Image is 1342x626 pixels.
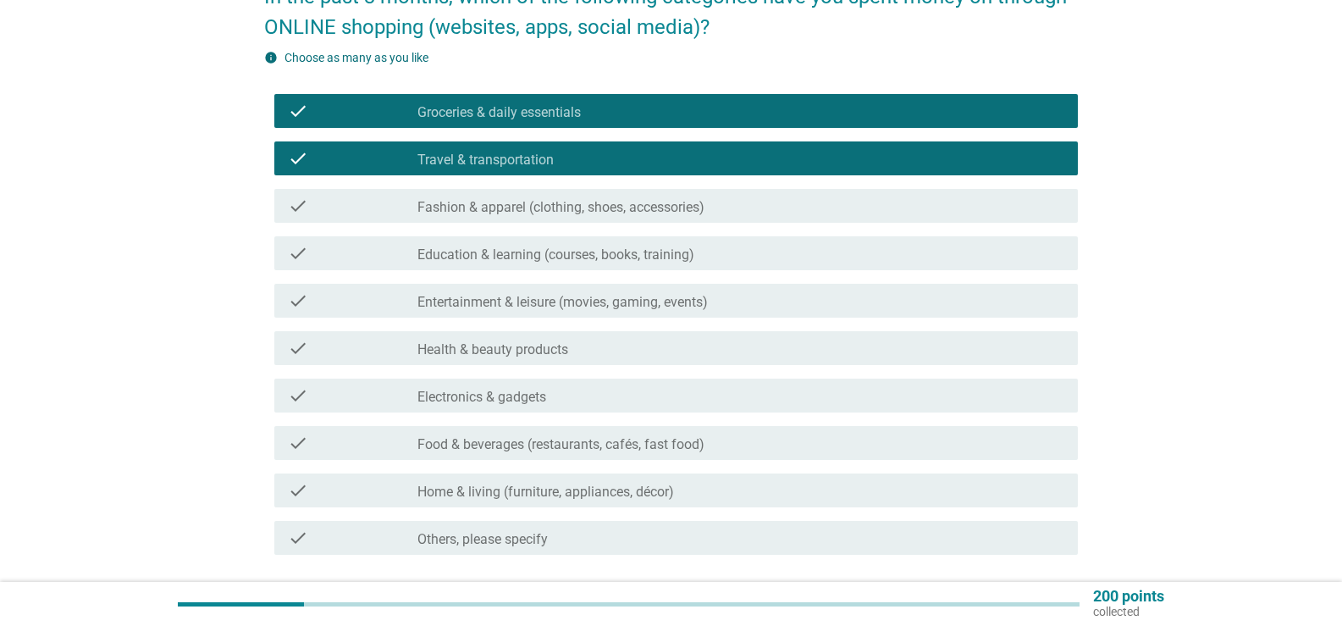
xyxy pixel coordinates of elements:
label: Fashion & apparel (clothing, shoes, accessories) [417,199,704,216]
i: check [288,480,308,501]
label: Food & beverages (restaurants, cafés, fast food) [417,436,704,453]
label: Electronics & gadgets [417,389,546,406]
i: check [288,101,308,121]
i: check [288,528,308,548]
label: Groceries & daily essentials [417,104,581,121]
i: info [264,51,278,64]
i: check [288,433,308,453]
label: Entertainment & leisure (movies, gaming, events) [417,294,708,311]
i: check [288,196,308,216]
p: collected [1093,604,1164,619]
i: check [288,338,308,358]
label: Health & beauty products [417,341,568,358]
i: check [288,243,308,263]
label: Travel & transportation [417,152,554,169]
i: check [288,148,308,169]
label: Home & living (furniture, appliances, décor) [417,484,674,501]
i: check [288,385,308,406]
label: Others, please specify [417,531,548,548]
label: Education & learning (courses, books, training) [417,247,694,263]
i: check [288,291,308,311]
p: 200 points [1093,589,1164,604]
label: Choose as many as you like [284,51,428,64]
